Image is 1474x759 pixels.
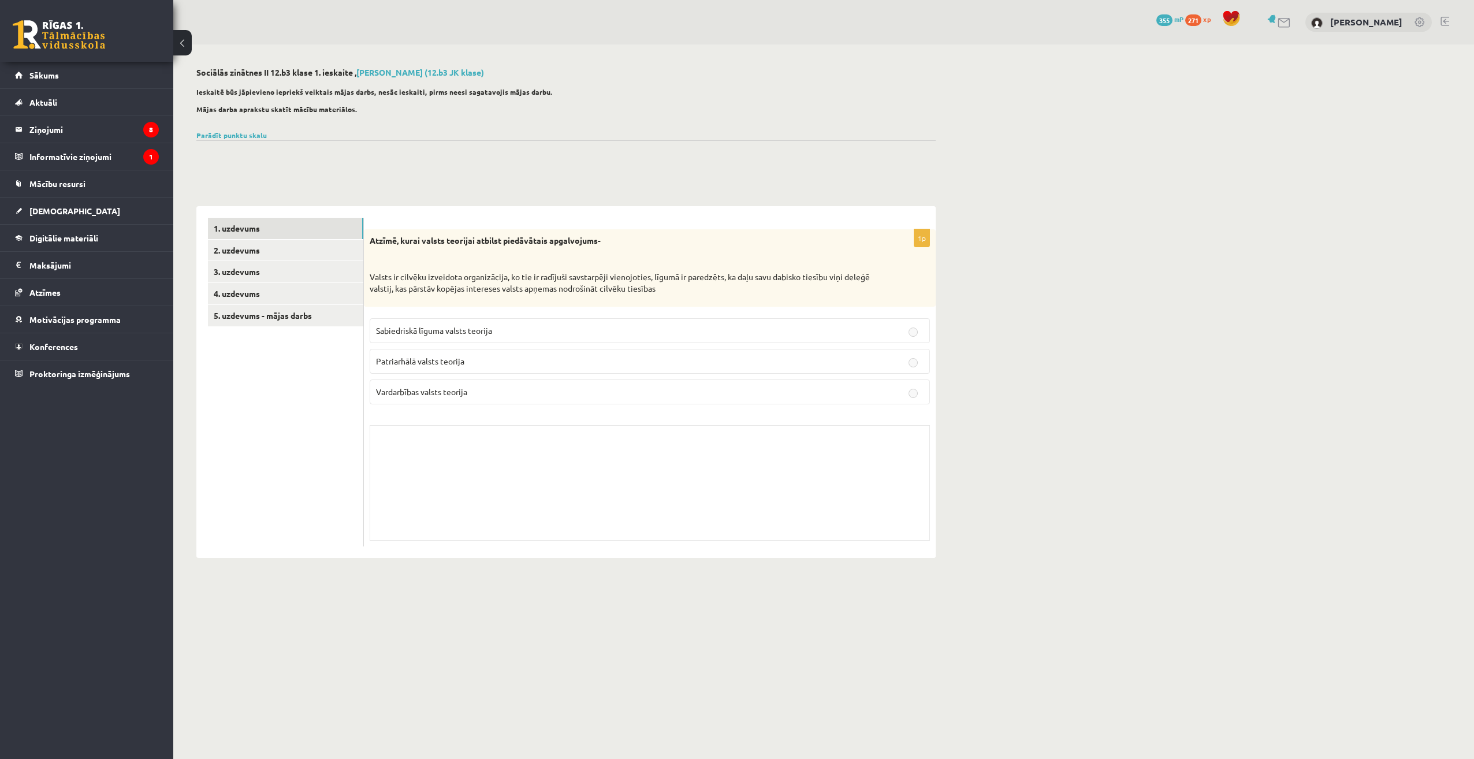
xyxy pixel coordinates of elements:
a: 2. uzdevums [208,240,363,261]
i: 1 [143,149,159,165]
a: Proktoringa izmēģinājums [15,360,159,387]
a: [PERSON_NAME] [1330,16,1402,28]
span: Vardarbības valsts teorija [376,386,467,397]
a: Maksājumi [15,252,159,278]
input: Patriarhālā valsts teorija [909,358,918,367]
span: Digitālie materiāli [29,233,98,243]
img: Zlata Stankeviča [1311,17,1323,29]
span: Aktuāli [29,97,57,107]
span: Motivācijas programma [29,314,121,325]
a: Ziņojumi8 [15,116,159,143]
p: Valsts ir cilvēku izveidota organizācija, ko tie ir radījuši savstarpēji vienojoties, līgumā ir p... [370,271,872,294]
a: 3. uzdevums [208,261,363,282]
i: 8 [143,122,159,137]
a: Rīgas 1. Tālmācības vidusskola [13,20,105,49]
a: 5. uzdevums - mājas darbs [208,305,363,326]
span: Mācību resursi [29,178,85,189]
span: Sākums [29,70,59,80]
input: Vardarbības valsts teorija [909,389,918,398]
legend: Maksājumi [29,252,159,278]
a: Konferences [15,333,159,360]
a: Digitālie materiāli [15,225,159,251]
span: Proktoringa izmēģinājums [29,369,130,379]
span: xp [1203,14,1211,24]
span: Atzīmes [29,287,61,297]
a: [PERSON_NAME] (12.b3 JK klase) [356,67,484,77]
span: Patriarhālā valsts teorija [376,356,464,366]
a: 355 mP [1156,14,1183,24]
a: Motivācijas programma [15,306,159,333]
a: Aktuāli [15,89,159,116]
span: [DEMOGRAPHIC_DATA] [29,206,120,216]
a: Sākums [15,62,159,88]
a: 1. uzdevums [208,218,363,239]
span: mP [1174,14,1183,24]
a: 271 xp [1185,14,1216,24]
a: Informatīvie ziņojumi1 [15,143,159,170]
strong: Atzīmē, kurai valsts teorijai atbilst piedāvātais apgalvojums- [370,235,601,245]
p: 1p [914,229,930,247]
legend: Informatīvie ziņojumi [29,143,159,170]
span: 355 [1156,14,1172,26]
span: 271 [1185,14,1201,26]
a: 4. uzdevums [208,283,363,304]
span: Konferences [29,341,78,352]
legend: Ziņojumi [29,116,159,143]
a: Mācību resursi [15,170,159,197]
a: Parādīt punktu skalu [196,131,267,140]
input: Sabiedriskā līguma valsts teorija [909,328,918,337]
strong: Mājas darba aprakstu skatīt mācību materiālos. [196,105,358,114]
span: Sabiedriskā līguma valsts teorija [376,325,492,336]
a: Atzīmes [15,279,159,306]
a: [DEMOGRAPHIC_DATA] [15,198,159,224]
h2: Sociālās zinātnes II 12.b3 klase 1. ieskaite , [196,68,936,77]
strong: Ieskaitē būs jāpievieno iepriekš veiktais mājas darbs, nesāc ieskaiti, pirms neesi sagatavojis mā... [196,87,553,96]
